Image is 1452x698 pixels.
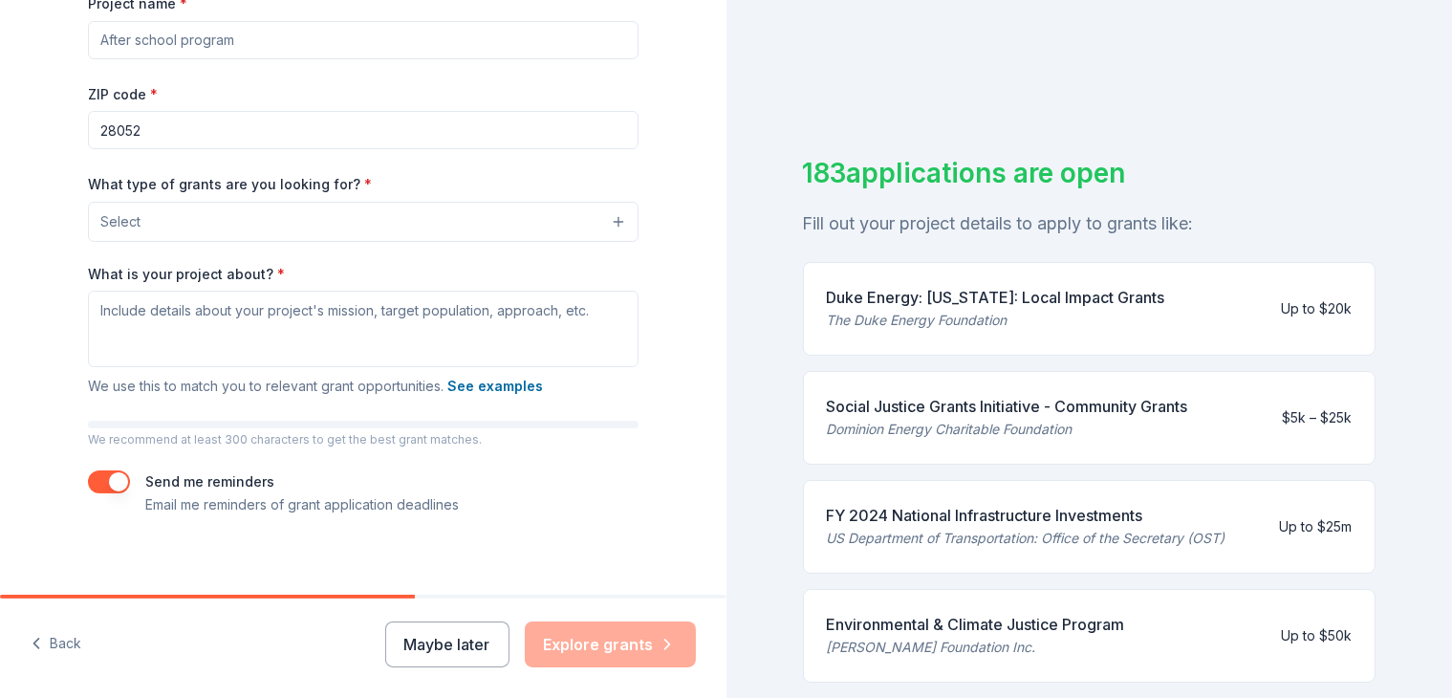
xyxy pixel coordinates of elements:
[88,21,639,59] input: After school program
[827,286,1165,309] div: Duke Energy: [US_STATE]: Local Impact Grants
[1281,297,1352,320] div: Up to $20k
[88,85,158,104] label: ZIP code
[1282,406,1352,429] div: $5k – $25k
[88,202,639,242] button: Select
[145,493,459,516] p: Email me reminders of grant application deadlines
[803,153,1376,193] div: 183 applications are open
[827,395,1188,418] div: Social Justice Grants Initiative - Community Grants
[88,111,639,149] input: 12345 (U.S. only)
[100,210,141,233] span: Select
[827,418,1188,441] div: Dominion Energy Charitable Foundation
[88,378,543,394] span: We use this to match you to relevant grant opportunities.
[827,504,1225,527] div: FY 2024 National Infrastructure Investments
[827,309,1165,332] div: The Duke Energy Foundation
[827,613,1125,636] div: Environmental & Climate Justice Program
[827,527,1225,550] div: US Department of Transportation: Office of the Secretary (OST)
[88,175,372,194] label: What type of grants are you looking for?
[447,375,543,398] button: See examples
[803,208,1376,239] div: Fill out your project details to apply to grants like:
[1281,624,1352,647] div: Up to $50k
[88,432,639,447] p: We recommend at least 300 characters to get the best grant matches.
[1279,515,1352,538] div: Up to $25m
[88,265,285,284] label: What is your project about?
[31,624,81,665] button: Back
[827,636,1125,659] div: [PERSON_NAME] Foundation Inc.
[145,473,274,490] label: Send me reminders
[385,622,509,667] button: Maybe later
